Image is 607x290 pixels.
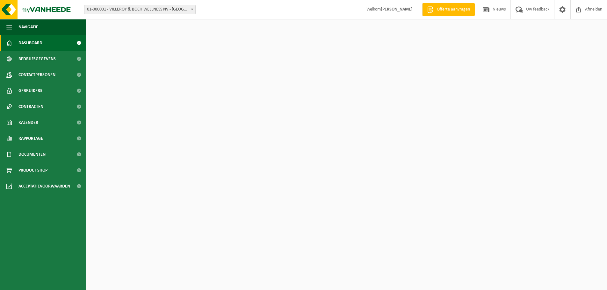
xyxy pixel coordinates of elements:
span: Contactpersonen [18,67,55,83]
span: Contracten [18,99,43,115]
span: Documenten [18,146,46,162]
span: Kalender [18,115,38,131]
span: 01-000001 - VILLEROY & BOCH WELLNESS NV - ROESELARE [84,5,195,14]
span: Bedrijfsgegevens [18,51,56,67]
span: Rapportage [18,131,43,146]
span: Dashboard [18,35,42,51]
span: Gebruikers [18,83,42,99]
span: Navigatie [18,19,38,35]
span: Offerte aanvragen [435,6,472,13]
strong: [PERSON_NAME] [381,7,413,12]
span: Acceptatievoorwaarden [18,178,70,194]
span: Product Shop [18,162,47,178]
a: Offerte aanvragen [422,3,475,16]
